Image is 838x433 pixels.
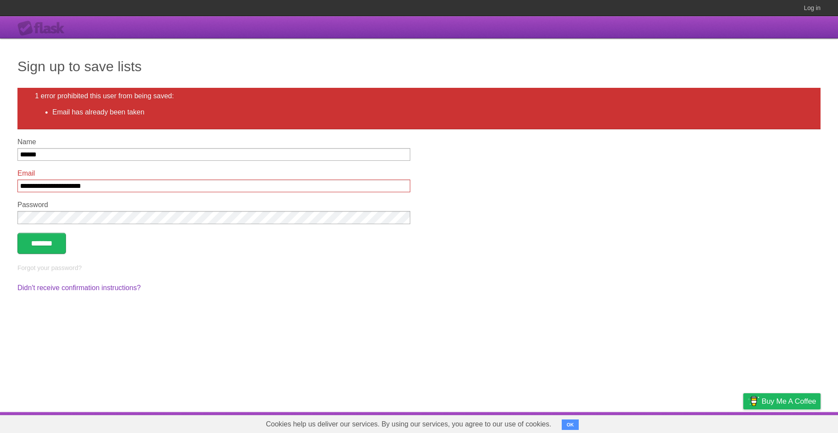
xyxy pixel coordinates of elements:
a: About [627,414,646,431]
a: Forgot your password? [17,264,82,271]
label: Password [17,201,410,209]
img: Buy me a coffee [748,394,759,409]
a: Suggest a feature [766,414,821,431]
label: Email [17,170,410,177]
h2: 1 error prohibited this user from being saved: [35,92,803,100]
h1: Sign up to save lists [17,56,821,77]
a: Didn't receive confirmation instructions? [17,284,141,291]
label: Name [17,138,410,146]
a: Developers [656,414,691,431]
a: Buy me a coffee [743,393,821,409]
div: Flask [17,21,70,36]
li: Email has already been taken [52,107,803,118]
a: Privacy [732,414,755,431]
span: Cookies help us deliver our services. By using our services, you agree to our use of cookies. [257,416,560,433]
a: Terms [702,414,721,431]
button: OK [562,419,579,430]
span: Buy me a coffee [762,394,816,409]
